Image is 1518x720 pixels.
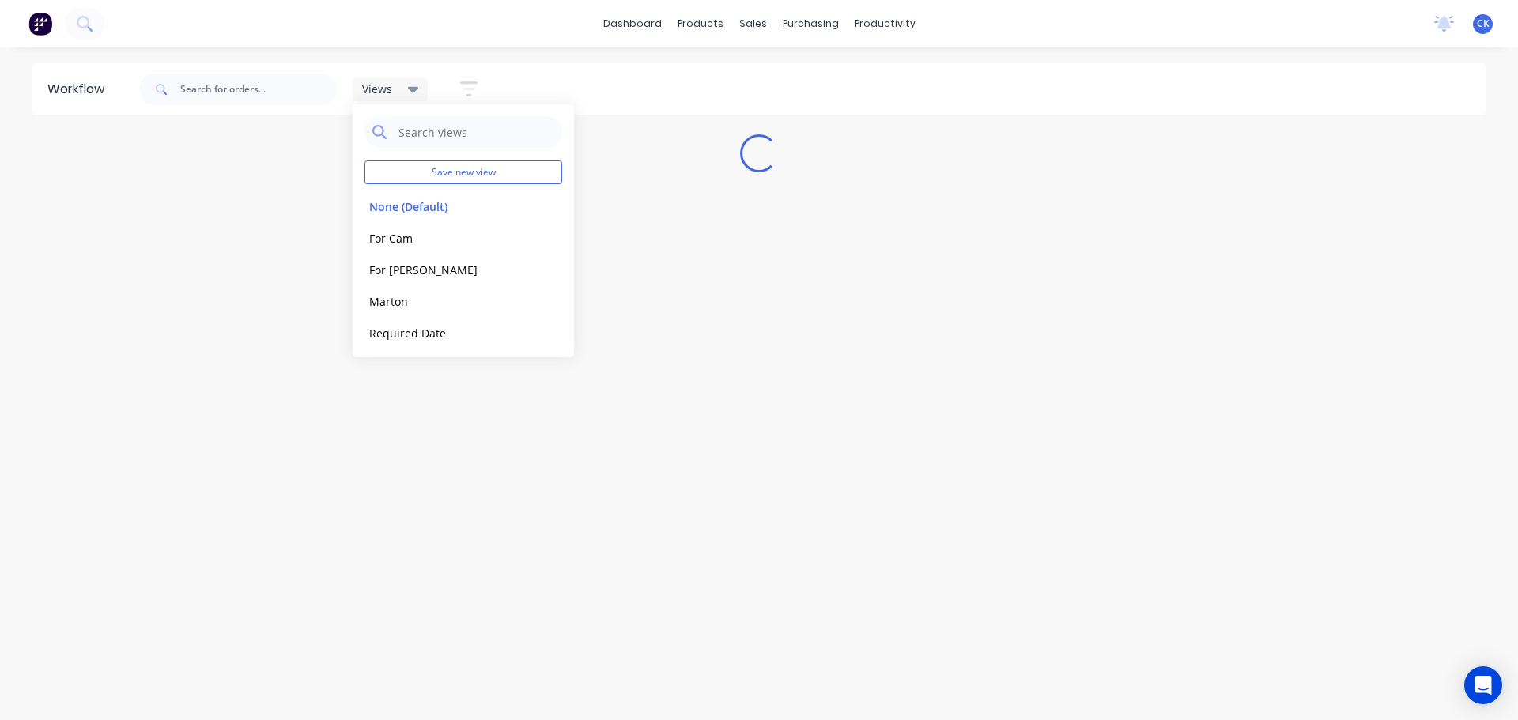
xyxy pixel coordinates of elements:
input: Search views [397,116,554,148]
button: Required Date [364,324,533,342]
div: Workflow [47,80,112,99]
a: dashboard [595,12,670,36]
div: Open Intercom Messenger [1464,666,1502,704]
div: productivity [847,12,923,36]
button: None (Default) [364,198,533,216]
img: Factory [28,12,52,36]
input: Search for orders... [180,74,337,105]
div: purchasing [775,12,847,36]
button: For Cam [364,229,533,247]
div: sales [731,12,775,36]
div: products [670,12,731,36]
span: Views [362,81,392,97]
button: For [PERSON_NAME] [364,261,533,279]
button: Save new view [364,160,562,184]
button: Marton [364,292,533,311]
span: CK [1477,17,1490,31]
